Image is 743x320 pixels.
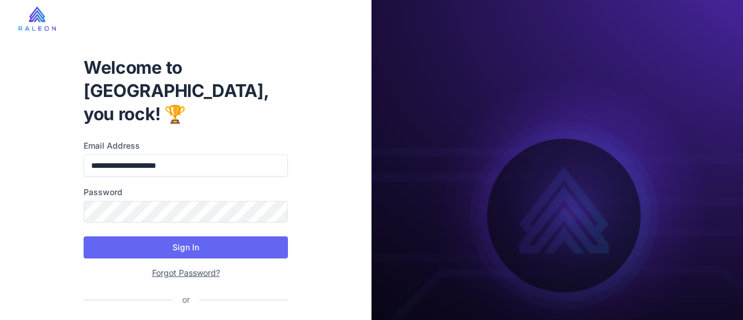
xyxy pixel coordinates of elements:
label: Email Address [84,139,288,152]
label: Password [84,186,288,199]
div: or [173,293,199,306]
a: Forgot Password? [152,268,220,278]
h1: Welcome to [GEOGRAPHIC_DATA], you rock! 🏆 [84,56,288,125]
button: Sign In [84,236,288,258]
img: raleon-logo-whitebg.9aac0268.jpg [19,6,56,31]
